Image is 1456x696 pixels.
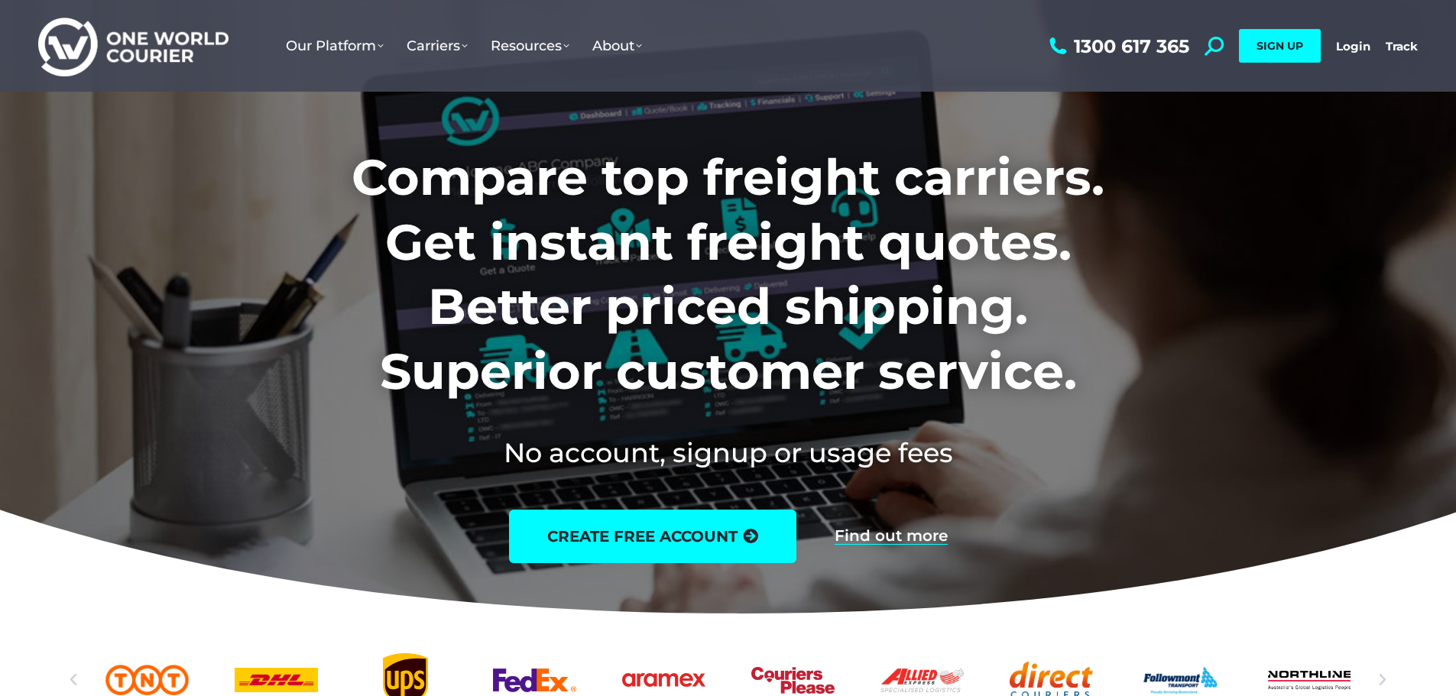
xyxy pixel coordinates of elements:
h1: Compare top freight carriers. Get instant freight quotes. Better priced shipping. Superior custom... [251,145,1205,403]
span: About [592,37,642,54]
span: SIGN UP [1257,39,1303,53]
a: Find out more [835,528,948,545]
h2: No account, signup or usage fees [251,434,1205,471]
a: Carriers [395,22,479,70]
a: Login [1336,39,1370,53]
a: 1300 617 365 [1046,37,1189,56]
img: One World Courier [38,15,229,77]
a: Track [1386,39,1418,53]
a: About [581,22,653,70]
span: Resources [491,37,569,54]
a: create free account [509,510,796,563]
span: Carriers [407,37,468,54]
a: Our Platform [274,22,395,70]
a: Resources [479,22,581,70]
span: Our Platform [286,37,384,54]
a: SIGN UP [1239,29,1321,63]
